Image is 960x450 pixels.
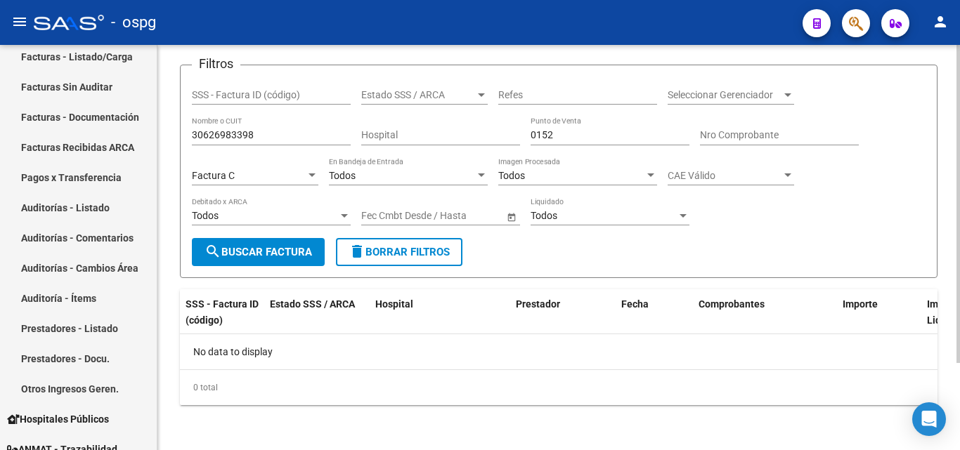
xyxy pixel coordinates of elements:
mat-icon: menu [11,13,28,30]
h3: Filtros [192,54,240,74]
mat-icon: search [205,243,221,260]
input: Fecha fin [424,210,493,222]
div: 0 total [180,370,938,405]
span: SSS - Factura ID (código) [186,298,259,326]
span: Borrar Filtros [349,246,450,258]
button: Borrar Filtros [336,238,462,266]
button: Buscar Factura [192,238,325,266]
datatable-header-cell: Fecha [616,289,693,399]
span: Hospitales Públicos [7,411,109,427]
span: - ospg [111,7,156,38]
div: Open Intercom Messenger [912,402,946,436]
div: No data to display [180,334,938,369]
datatable-header-cell: Importe [837,289,921,399]
span: Todos [531,210,557,221]
mat-icon: delete [349,243,365,260]
span: Seleccionar Gerenciador [668,89,781,101]
span: Hospital [375,298,413,310]
span: Factura C [192,170,235,181]
span: Buscar Factura [205,246,312,258]
datatable-header-cell: Prestador [510,289,616,399]
input: Fecha inicio [361,210,413,222]
button: Open calendar [504,209,519,224]
span: Estado SSS / ARCA [361,89,475,101]
datatable-header-cell: SSS - Factura ID (código) [180,289,264,399]
span: Importe [843,298,878,310]
span: Fecha [621,298,649,310]
datatable-header-cell: Hospital [370,289,510,399]
span: Estado SSS / ARCA [270,298,355,310]
span: Comprobantes [699,298,765,310]
span: Todos [329,170,356,181]
span: Todos [192,210,219,221]
span: Todos [498,170,525,181]
span: CAE Válido [668,170,781,182]
span: Prestador [516,298,560,310]
datatable-header-cell: Comprobantes [693,289,837,399]
datatable-header-cell: Estado SSS / ARCA [264,289,370,399]
mat-icon: person [932,13,949,30]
